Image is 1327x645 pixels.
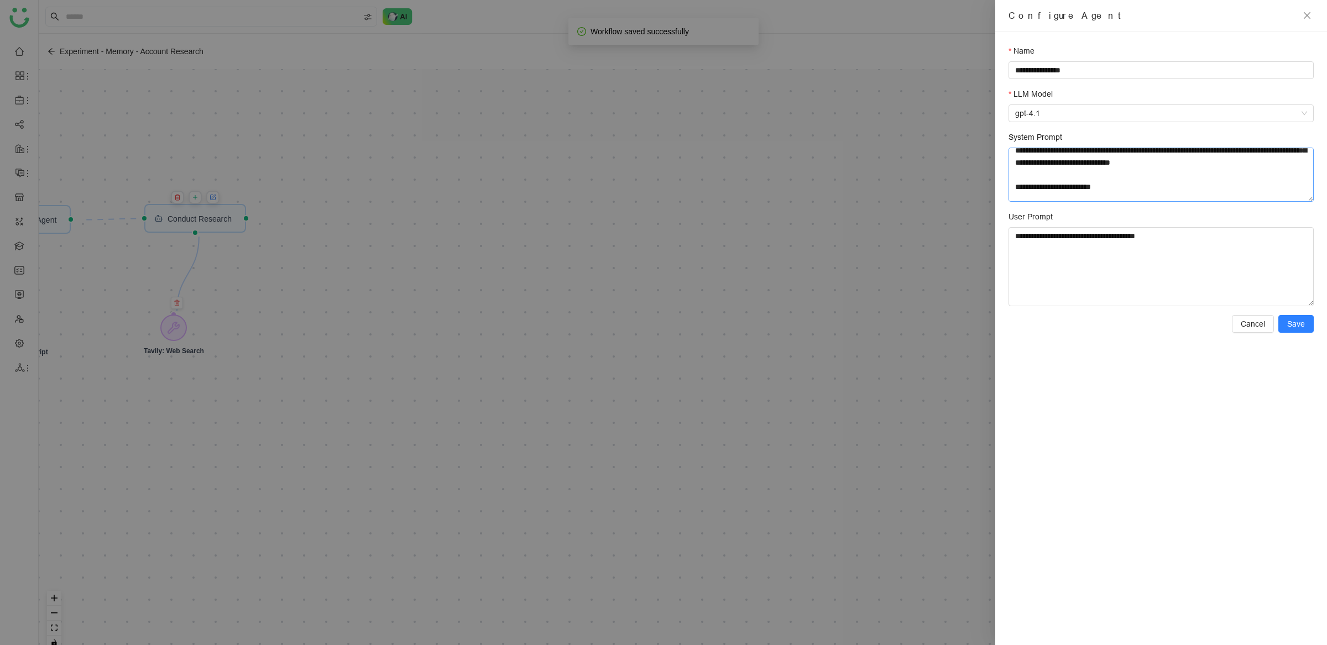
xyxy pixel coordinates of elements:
span: close [1303,11,1312,20]
input: Name [1009,61,1314,79]
label: LLM Model [1009,88,1053,100]
label: User Prompt [1009,211,1053,223]
textarea: User Prompt [1009,227,1314,306]
span: Save [1287,318,1305,330]
span: Cancel [1241,318,1265,330]
button: Save [1278,315,1314,333]
button: Cancel [1232,315,1274,333]
span: gpt-4.1 [1015,105,1307,122]
button: Close [1300,9,1314,22]
label: System Prompt [1009,131,1062,143]
textarea: System Prompt [1009,148,1314,202]
label: Name [1009,45,1035,57]
div: Configure Agent [1009,9,1295,22]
